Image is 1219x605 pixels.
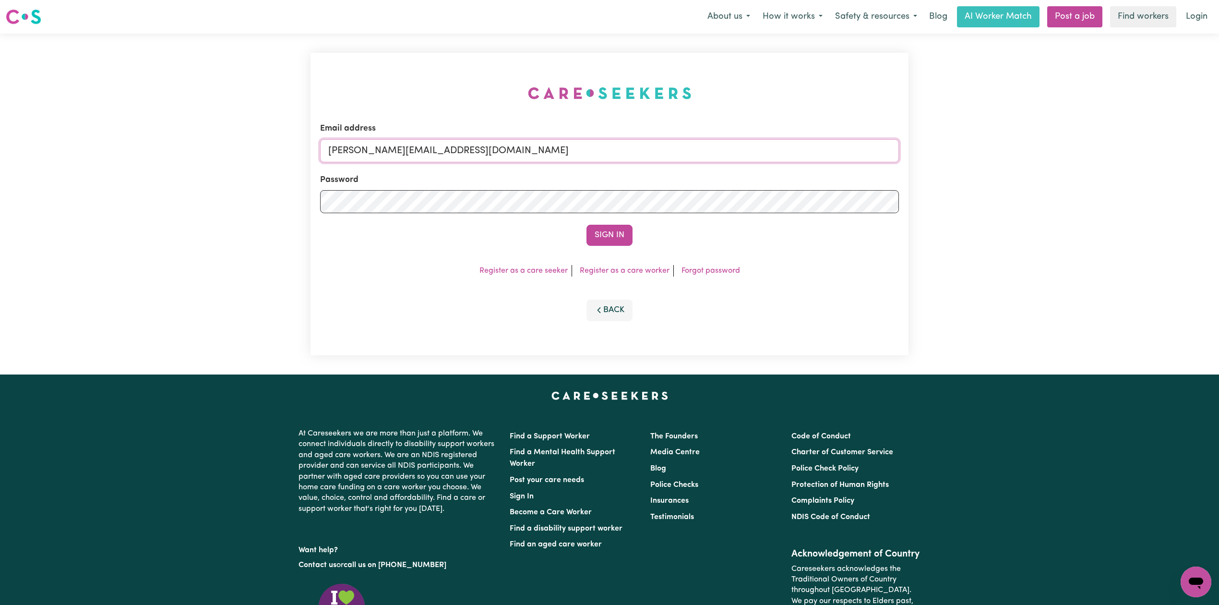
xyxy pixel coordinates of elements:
a: Media Centre [650,448,700,456]
a: Forgot password [681,267,740,275]
h2: Acknowledgement of Country [791,548,920,560]
button: Safety & resources [829,7,923,27]
a: Police Check Policy [791,465,859,472]
button: Back [586,300,633,321]
a: Find an aged care worker [510,541,602,548]
button: Sign In [586,225,633,246]
a: Blog [923,6,953,27]
a: NDIS Code of Conduct [791,513,870,521]
a: AI Worker Match [957,6,1040,27]
button: About us [701,7,756,27]
p: Want help? [299,541,498,556]
a: Login [1180,6,1213,27]
a: Charter of Customer Service [791,448,893,456]
a: Post your care needs [510,476,584,484]
a: The Founders [650,433,698,440]
a: Careseekers home page [551,392,668,399]
label: Email address [320,122,376,135]
input: Email address [320,139,899,162]
a: Sign In [510,493,534,500]
a: Complaints Policy [791,497,854,505]
a: Find a disability support worker [510,525,622,532]
a: Insurances [650,497,689,505]
a: Code of Conduct [791,433,851,440]
a: call us on [PHONE_NUMBER] [344,561,446,569]
a: Police Checks [650,481,698,489]
a: Become a Care Worker [510,508,592,516]
a: Post a job [1047,6,1102,27]
label: Password [320,174,359,186]
img: Careseekers logo [6,8,41,25]
p: or [299,556,498,574]
a: Find a Mental Health Support Worker [510,448,615,468]
a: Blog [650,465,666,472]
a: Careseekers logo [6,6,41,28]
a: Find a Support Worker [510,433,590,440]
a: Register as a care seeker [479,267,568,275]
a: Testimonials [650,513,694,521]
a: Register as a care worker [580,267,669,275]
a: Contact us [299,561,336,569]
button: How it works [756,7,829,27]
a: Protection of Human Rights [791,481,889,489]
a: Find workers [1110,6,1176,27]
p: At Careseekers we are more than just a platform. We connect individuals directly to disability su... [299,424,498,518]
iframe: Button to launch messaging window [1181,567,1211,597]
